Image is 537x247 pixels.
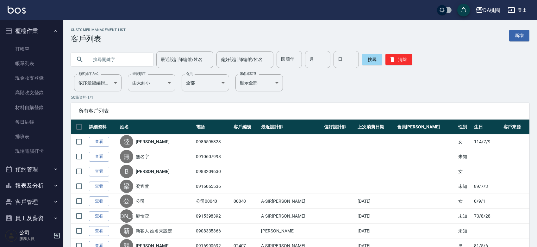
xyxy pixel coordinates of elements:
[505,4,529,16] button: 登出
[194,120,232,134] th: 電話
[120,224,133,238] div: 新
[232,120,259,134] th: 客戶編號
[457,164,472,179] td: 女
[120,209,133,223] div: [PERSON_NAME]
[128,74,175,91] div: 由大到小
[457,120,472,134] th: 性別
[457,4,470,16] button: save
[89,211,109,221] a: 查看
[472,134,502,149] td: 114/7/9
[194,134,232,149] td: 0985596823
[194,209,232,224] td: 0915398392
[362,54,382,65] button: 搜尋
[502,120,529,134] th: 客戶來源
[136,213,149,219] a: 廖怡萱
[120,195,133,208] div: 公
[194,224,232,238] td: 0908335366
[322,120,356,134] th: 偏好設計師
[385,54,412,65] button: 清除
[3,161,61,178] button: 預約管理
[356,194,395,209] td: [DATE]
[473,4,503,17] button: DA桃園
[89,196,109,206] a: 查看
[19,230,52,236] h5: 公司
[472,179,502,194] td: 89/7/3
[3,56,61,71] a: 帳單列表
[89,226,109,236] a: 查看
[89,182,109,191] a: 查看
[457,224,472,238] td: 未知
[3,23,61,39] button: 櫃檯作業
[136,139,169,145] a: [PERSON_NAME]
[3,42,61,56] a: 打帳單
[89,51,148,68] input: 搜尋關鍵字
[182,74,229,91] div: 全部
[457,179,472,194] td: 未知
[356,209,395,224] td: [DATE]
[5,229,18,242] img: Person
[136,153,149,160] a: 無名字
[136,228,172,234] a: 新客人 姓名未設定
[194,179,232,194] td: 0916065536
[3,85,61,100] a: 高階收支登錄
[89,152,109,162] a: 查看
[87,120,118,134] th: 詳細資料
[483,6,500,14] div: DA桃園
[3,194,61,210] button: 客戶管理
[71,28,126,32] h2: Customer Management List
[120,150,133,163] div: 無
[3,115,61,129] a: 每日結帳
[118,120,194,134] th: 姓名
[472,120,502,134] th: 生日
[3,129,61,144] a: 排班表
[136,198,145,204] a: 公司
[259,224,322,238] td: [PERSON_NAME]
[3,210,61,226] button: 員工及薪資
[120,180,133,193] div: 梁
[457,194,472,209] td: 女
[472,194,502,209] td: 0/9/1
[396,120,457,134] th: 會員[PERSON_NAME]
[194,149,232,164] td: 0910607998
[8,6,26,14] img: Logo
[235,74,283,91] div: 顯示全部
[240,71,256,76] label: 黑名單篩選
[3,144,61,158] a: 現場電腦打卡
[78,71,98,76] label: 顧客排序方式
[132,71,146,76] label: 呈現順序
[259,209,322,224] td: A-SIR[PERSON_NAME]
[186,71,193,76] label: 會員
[259,120,322,134] th: 最近設計師
[194,164,232,179] td: 0988209630
[356,224,395,238] td: [DATE]
[120,165,133,178] div: B
[356,120,395,134] th: 上次消費日期
[71,34,126,43] h3: 客戶列表
[232,194,259,209] td: 00040
[120,135,133,148] div: 陸
[194,194,232,209] td: 公司00040
[89,137,109,147] a: 查看
[259,194,322,209] td: A-SIR[PERSON_NAME]
[457,209,472,224] td: 未知
[136,183,149,189] a: 梁宜萱
[71,95,529,100] p: 50 筆資料, 1 / 1
[78,108,522,114] span: 所有客戶列表
[19,236,52,242] p: 服務人員
[89,167,109,176] a: 查看
[74,74,122,91] div: 依序最後編輯時間
[3,177,61,194] button: 報表及分析
[457,134,472,149] td: 女
[3,100,61,115] a: 材料自購登錄
[509,30,529,41] a: 新增
[472,209,502,224] td: 73/8/28
[457,149,472,164] td: 未知
[136,168,169,175] a: [PERSON_NAME]
[3,71,61,85] a: 現金收支登錄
